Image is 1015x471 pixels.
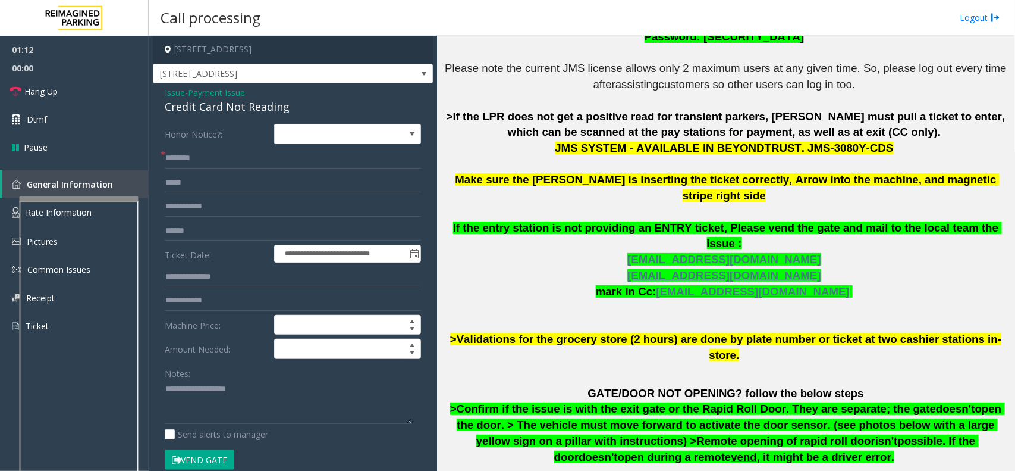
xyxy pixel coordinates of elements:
span: , it might be a driver error. [757,451,894,463]
span: General Information [27,179,113,190]
label: Ticket Date: [162,245,271,263]
a: [EMAIL_ADDRESS][DOMAIN_NAME] [656,288,850,297]
label: Send alerts to manager [165,428,268,441]
img: 'icon' [12,294,20,302]
span: [EMAIL_ADDRESS][DOMAIN_NAME] [627,253,821,266]
button: Vend Gate [165,450,234,470]
span: >If the LPR does not get a positive read for transient parkers, [PERSON_NAME] must pull a ticket ... [447,110,1008,139]
a: Logout [960,11,1000,24]
span: customers so other users can log in too. [659,78,856,91]
span: JMS SYSTEM - AVAILABLE IN BEYONDTRUST. JMS-3080Y-CDS [555,142,894,154]
span: open the door. > The vehicle must move forward to activate the door sensor. (see photos below wit... [457,403,1004,447]
img: logout [991,11,1000,24]
label: Notes: [165,363,190,380]
img: 'icon' [12,238,21,245]
span: Increase value [404,339,420,349]
span: >Validations for the grocery store (2 hours) are done by plate number or ticket at two cashier st... [450,333,1001,361]
img: 'icon' [12,321,20,332]
h3: Call processing [155,3,266,32]
div: Credit Card Not Reading [165,99,421,115]
a: [EMAIL_ADDRESS][DOMAIN_NAME] [627,255,821,265]
span: doesn't [579,451,618,463]
span: Please note the current JMS license allows only 2 maximum users at any given time. So, please log... [445,62,1010,91]
span: open during a remote [618,451,731,463]
span: Decrease value [404,325,420,335]
span: Payment Issue [188,86,245,99]
label: Machine Price: [162,315,271,335]
span: Dtmf [27,113,47,126]
label: Amount Needed: [162,339,271,359]
span: Pause [24,141,48,154]
span: Make sure the [PERSON_NAME] is inserting the ticket correctly, Arrow into the machine, and magnet... [455,173,1000,202]
span: vend [731,451,758,464]
a: [EMAIL_ADDRESS][DOMAIN_NAME] [627,272,821,281]
span: >Confirm if the issue is with the exit gate or the Rapid Roll Door. They are separate; the gate [450,403,936,415]
span: Issue [165,86,185,99]
span: [EMAIL_ADDRESS][DOMAIN_NAME] [627,269,821,282]
img: 'icon' [12,207,20,218]
span: Password: [SECURITY_DATA] [645,30,804,43]
h4: [STREET_ADDRESS] [153,36,433,64]
span: doesn't [936,403,975,415]
span: assisting [615,78,659,91]
span: - [185,87,245,98]
span: If the entry station is not providing an ENTRY ticket, Please vend the gate and mail to the local... [453,222,1002,250]
span: Increase value [404,316,420,325]
span: Hang Up [24,85,58,98]
span: GATE/DOOR NOT OPENING? follow the below steps [587,387,863,400]
span: Decrease value [404,349,420,358]
img: 'icon' [12,180,21,189]
span: [EMAIL_ADDRESS][DOMAIN_NAME] [656,285,850,298]
a: General Information [2,170,149,198]
img: 'icon' [12,265,21,275]
span: possible. If the door [554,435,979,463]
span: mark in Cc: [596,285,656,298]
label: Honor Notice?: [162,124,271,144]
span: isn't [875,435,898,447]
span: Toggle popup [407,245,420,262]
span: [STREET_ADDRESS] [153,64,376,83]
